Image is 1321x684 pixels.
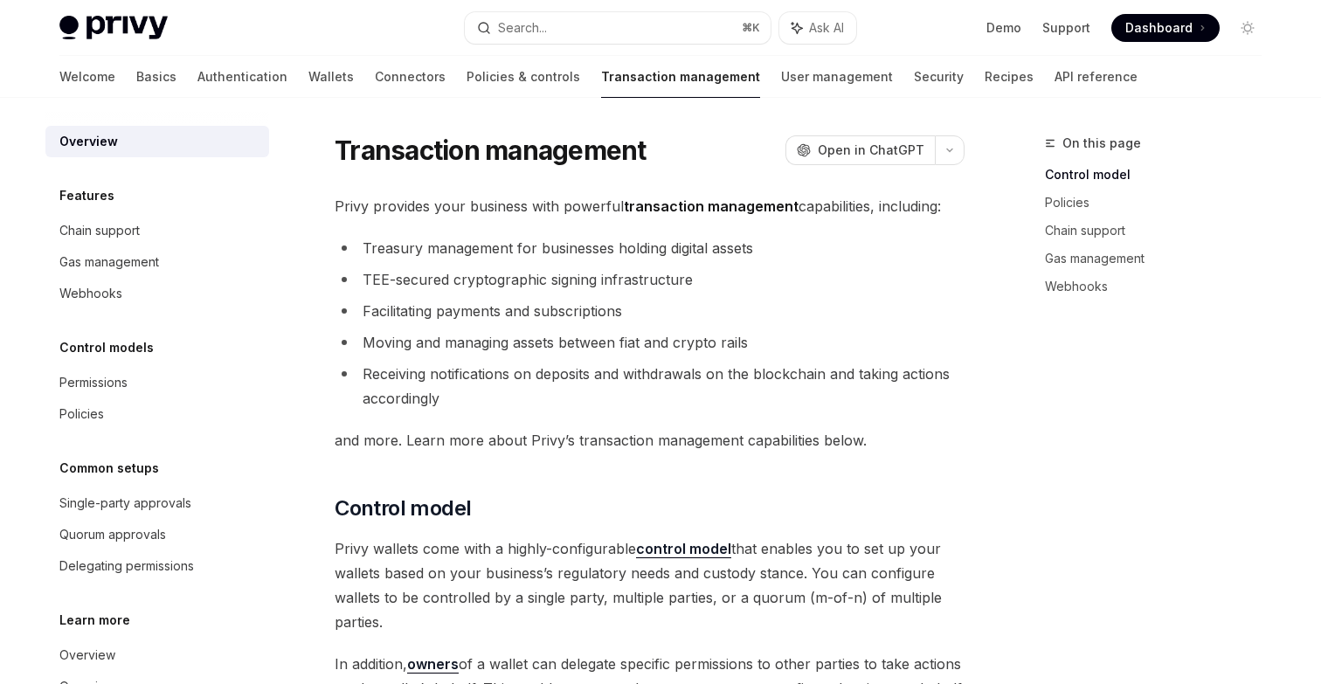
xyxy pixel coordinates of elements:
h5: Features [59,185,114,206]
strong: control model [636,540,731,557]
h5: Common setups [59,458,159,479]
a: Transaction management [601,56,760,98]
li: Receiving notifications on deposits and withdrawals on the blockchain and taking actions accordingly [335,362,965,411]
a: Wallets [308,56,354,98]
div: Chain support [59,220,140,241]
a: Webhooks [1045,273,1276,301]
span: ⌘ K [742,21,760,35]
h5: Control models [59,337,154,358]
a: API reference [1055,56,1138,98]
button: Search...⌘K [465,12,771,44]
a: owners [407,655,459,674]
a: Delegating permissions [45,550,269,582]
a: Quorum approvals [45,519,269,550]
button: Toggle dark mode [1234,14,1262,42]
a: User management [781,56,893,98]
div: Quorum approvals [59,524,166,545]
img: light logo [59,16,168,40]
a: Webhooks [45,278,269,309]
a: Overview [45,126,269,157]
a: Chain support [45,215,269,246]
a: Security [914,56,964,98]
span: and more. Learn more about Privy’s transaction management capabilities below. [335,428,965,453]
div: Policies [59,404,104,425]
a: Overview [45,639,269,671]
a: Dashboard [1111,14,1220,42]
button: Open in ChatGPT [785,135,935,165]
a: Policies [1045,189,1276,217]
a: Welcome [59,56,115,98]
strong: transaction management [624,197,799,215]
button: Ask AI [779,12,856,44]
div: Single-party approvals [59,493,191,514]
a: Permissions [45,367,269,398]
a: Single-party approvals [45,487,269,519]
li: Moving and managing assets between fiat and crypto rails [335,330,965,355]
div: Gas management [59,252,159,273]
a: Basics [136,56,176,98]
a: Demo [986,19,1021,37]
a: Control model [1045,161,1276,189]
li: Treasury management for businesses holding digital assets [335,236,965,260]
span: Privy wallets come with a highly-configurable that enables you to set up your wallets based on yo... [335,536,965,634]
a: Recipes [985,56,1034,98]
h1: Transaction management [335,135,647,166]
div: Overview [59,645,115,666]
a: Chain support [1045,217,1276,245]
span: Open in ChatGPT [818,142,924,159]
a: Gas management [45,246,269,278]
div: Webhooks [59,283,122,304]
div: Search... [498,17,547,38]
span: Dashboard [1125,19,1193,37]
span: Privy provides your business with powerful capabilities, including: [335,194,965,218]
div: Delegating permissions [59,556,194,577]
li: Facilitating payments and subscriptions [335,299,965,323]
a: Support [1042,19,1090,37]
span: Control model [335,494,471,522]
h5: Learn more [59,610,130,631]
li: TEE-secured cryptographic signing infrastructure [335,267,965,292]
a: Authentication [197,56,287,98]
a: Connectors [375,56,446,98]
a: Policies & controls [467,56,580,98]
a: Policies [45,398,269,430]
a: Gas management [1045,245,1276,273]
span: Ask AI [809,19,844,37]
a: control model [636,540,731,558]
div: Overview [59,131,118,152]
div: Permissions [59,372,128,393]
span: On this page [1062,133,1141,154]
